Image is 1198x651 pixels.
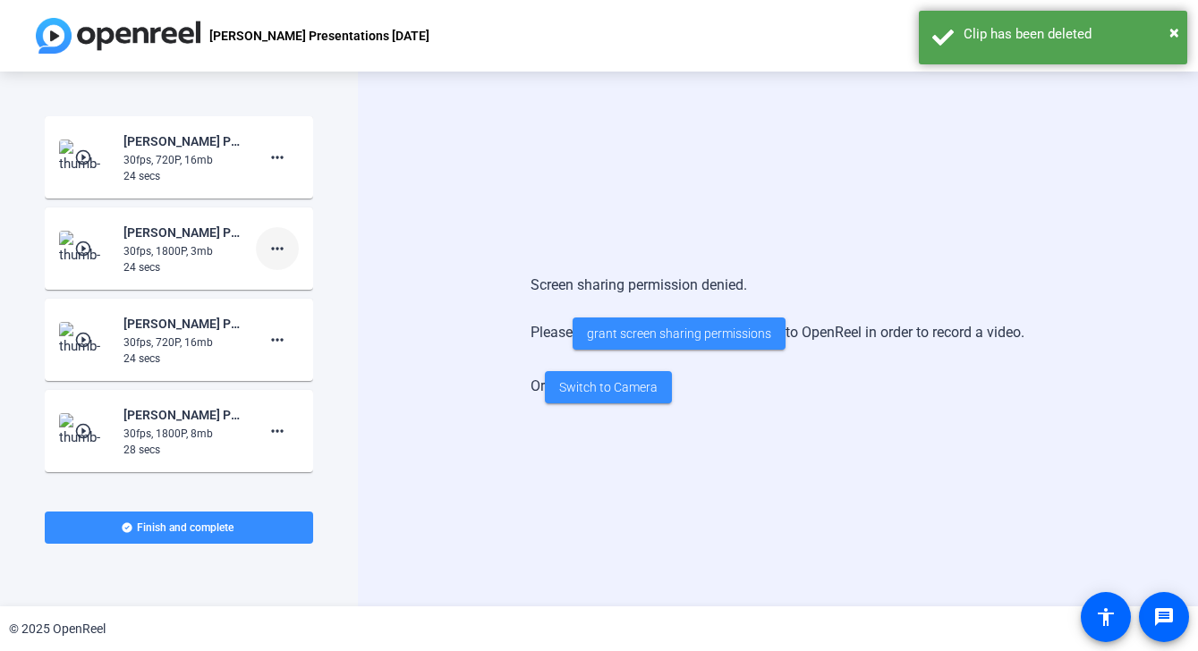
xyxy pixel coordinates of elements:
[267,329,288,351] mat-icon: more_horiz
[59,413,112,449] img: thumb-nail
[1095,606,1117,628] mat-icon: accessibility
[123,334,243,351] div: 30fps, 720P, 16mb
[123,131,243,152] div: [PERSON_NAME] Presentations-[PERSON_NAME] Presentations August 2025-1755118694397-webcam
[123,426,243,442] div: 30fps, 1800P, 8mb
[267,238,288,259] mat-icon: more_horiz
[123,168,243,184] div: 24 secs
[545,371,672,403] button: Switch to Camera
[123,243,243,259] div: 30fps, 1800P, 3mb
[123,152,243,168] div: 30fps, 720P, 16mb
[1169,21,1179,43] span: ×
[59,322,112,358] img: thumb-nail
[137,520,234,535] span: Finish and complete
[74,422,96,440] mat-icon: play_circle_outline
[74,331,96,349] mat-icon: play_circle_outline
[59,231,112,266] img: thumb-nail
[1153,606,1175,628] mat-icon: message
[573,317,786,350] button: grant screen sharing permissions
[123,351,243,367] div: 24 secs
[1169,19,1179,46] button: Close
[964,24,1174,45] div: Clip has been deleted
[209,25,429,46] p: [PERSON_NAME] Presentations [DATE]
[123,313,243,334] div: [PERSON_NAME] Presentations-[PERSON_NAME] Presentations August 2025-1755118437549-webcam
[74,148,96,166] mat-icon: play_circle_outline
[267,420,288,442] mat-icon: more_horiz
[267,147,288,168] mat-icon: more_horiz
[45,511,313,544] button: Finish and complete
[587,325,771,343] span: grant screen sharing permissions
[9,620,106,638] div: © 2025 OpenReel
[123,442,243,458] div: 28 secs
[59,139,112,175] img: thumb-nail
[123,404,243,426] div: [PERSON_NAME] Presentations-[PERSON_NAME] Presentations August 2025-1755117058087-screen
[36,18,200,54] img: OpenReel logo
[74,240,96,258] mat-icon: play_circle_outline
[123,222,243,243] div: [PERSON_NAME] Presentations-[PERSON_NAME] Presentations August 2025-1755118612758-screen
[559,378,658,397] span: Switch to Camera
[123,259,243,275] div: 24 secs
[531,257,1024,421] div: Screen sharing permission denied. Please to OpenReel in order to record a video. Or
